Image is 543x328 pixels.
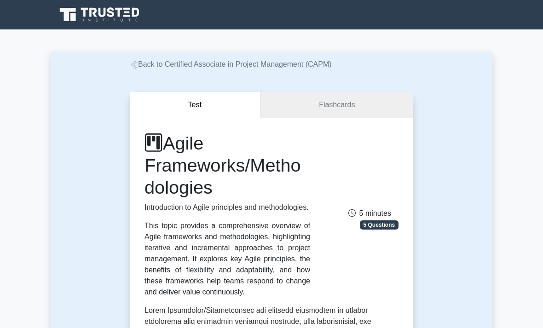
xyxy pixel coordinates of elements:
[144,132,310,198] h1: Agile Frameworks/Methodologies
[130,60,332,68] a: Back to Certified Associate in Project Management (CAPM)
[360,220,399,230] span: 5 Questions
[144,220,310,298] div: This topic provides a comprehensive overview of Agile frameworks and methodologies, highlighting ...
[348,209,391,217] span: 5 minutes
[130,92,260,118] button: Test
[144,202,310,213] p: Introduction to Agile principles and methodologies.
[260,92,413,118] a: Flashcards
